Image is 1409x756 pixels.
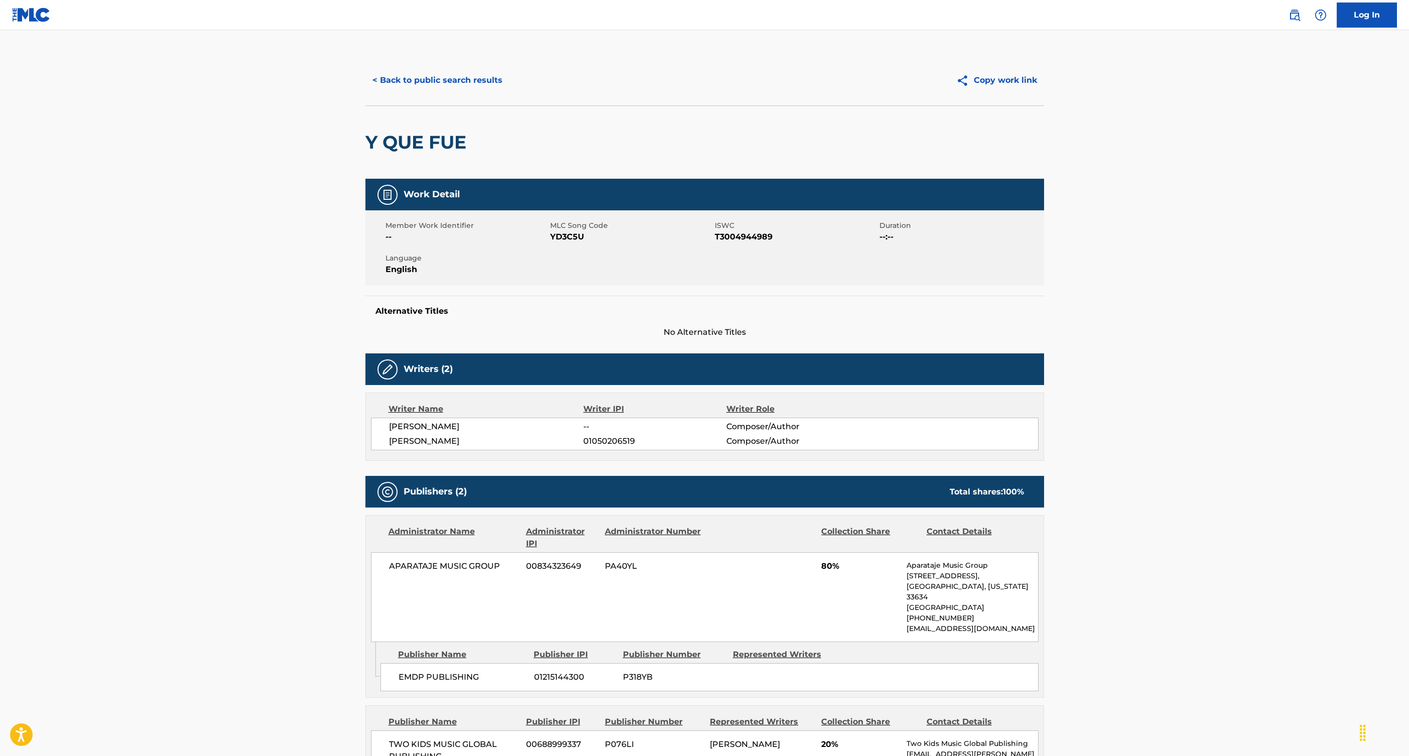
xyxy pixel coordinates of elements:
div: Publisher IPI [526,716,597,728]
span: 80% [821,560,899,572]
span: -- [386,231,548,243]
span: 01050206519 [583,435,726,447]
span: EMDP PUBLISHING [399,671,527,683]
span: [PERSON_NAME] [389,421,584,433]
div: Represented Writers [710,716,814,728]
span: English [386,264,548,276]
img: help [1315,9,1327,21]
div: Writer IPI [583,403,726,415]
div: Writer Role [726,403,856,415]
div: Publisher IPI [534,649,615,661]
iframe: Chat Widget [1359,708,1409,756]
h5: Writers (2) [404,363,453,375]
span: Duration [879,220,1042,231]
div: Collection Share [821,716,919,728]
span: T3004944989 [715,231,877,243]
div: Contact Details [927,716,1024,728]
p: [STREET_ADDRESS], [907,571,1038,581]
p: [GEOGRAPHIC_DATA], [US_STATE] 33634 [907,581,1038,602]
span: MLC Song Code [550,220,712,231]
p: Aparataje Music Group [907,560,1038,571]
div: Publisher Name [389,716,519,728]
img: Copy work link [956,74,974,87]
span: P318YB [623,671,725,683]
div: Drag [1355,718,1371,748]
span: PA40YL [605,560,702,572]
h2: Y QUE FUE [365,131,471,154]
h5: Alternative Titles [375,306,1034,316]
div: Administrator Number [605,526,702,550]
span: No Alternative Titles [365,326,1044,338]
h5: Publishers (2) [404,486,467,497]
h5: Work Detail [404,189,460,200]
span: Member Work Identifier [386,220,548,231]
div: Total shares: [950,486,1024,498]
img: Work Detail [381,189,394,201]
button: < Back to public search results [365,68,509,93]
p: Two Kids Music Global Publishing [907,738,1038,749]
span: -- [583,421,726,433]
div: Publisher Number [623,649,725,661]
p: [PHONE_NUMBER] [907,613,1038,623]
span: 20% [821,738,899,750]
div: Represented Writers [733,649,835,661]
img: search [1289,9,1301,21]
span: P076LI [605,738,702,750]
span: [PERSON_NAME] [389,435,584,447]
img: Writers [381,363,394,375]
p: [GEOGRAPHIC_DATA] [907,602,1038,613]
a: Log In [1337,3,1397,28]
a: Public Search [1285,5,1305,25]
span: 01215144300 [534,671,615,683]
div: Collection Share [821,526,919,550]
div: Contact Details [927,526,1024,550]
button: Copy work link [949,68,1044,93]
span: Composer/Author [726,421,856,433]
span: Language [386,253,548,264]
span: --:-- [879,231,1042,243]
div: Writer Name [389,403,584,415]
img: Publishers [381,486,394,498]
div: Publisher Number [605,716,702,728]
span: 100 % [1003,487,1024,496]
div: Help [1311,5,1331,25]
img: MLC Logo [12,8,51,22]
span: YD3C5U [550,231,712,243]
span: Composer/Author [726,435,856,447]
span: APARATAJE MUSIC GROUP [389,560,519,572]
span: [PERSON_NAME] [710,739,780,749]
div: Publisher Name [398,649,526,661]
span: 00688999337 [526,738,597,750]
span: 00834323649 [526,560,597,572]
div: Administrator Name [389,526,519,550]
div: Administrator IPI [526,526,597,550]
span: ISWC [715,220,877,231]
p: [EMAIL_ADDRESS][DOMAIN_NAME] [907,623,1038,634]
